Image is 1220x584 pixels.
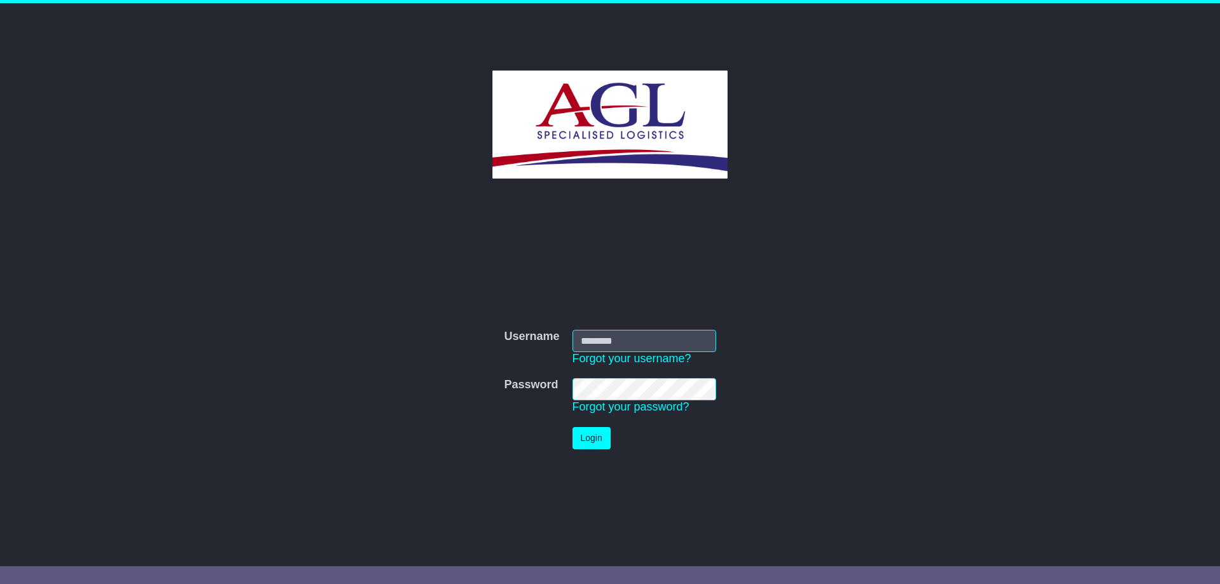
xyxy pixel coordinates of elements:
[573,427,611,449] button: Login
[492,71,727,179] img: AGL SPECIALISED LOGISTICS
[504,330,559,344] label: Username
[504,378,558,392] label: Password
[573,400,689,413] a: Forgot your password?
[573,352,691,365] a: Forgot your username?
